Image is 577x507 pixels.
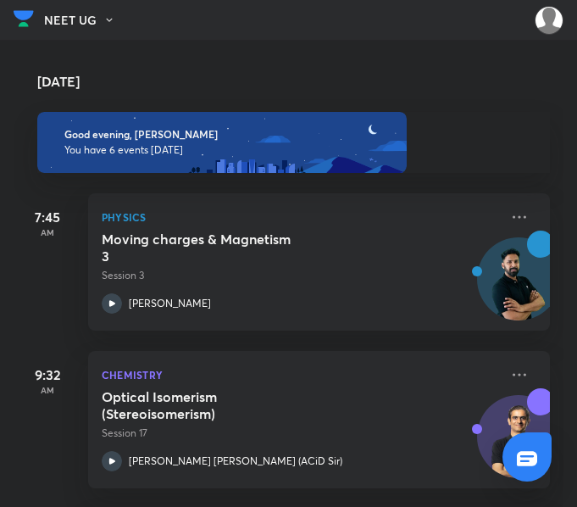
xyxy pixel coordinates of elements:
h6: Good evening, [PERSON_NAME] [64,128,523,141]
p: Chemistry [102,365,499,385]
p: AM [14,227,81,237]
p: Physics [102,207,499,227]
p: [PERSON_NAME] [PERSON_NAME] (ACiD Sir) [129,454,342,469]
h5: Optical Isomerism (Stereoisomerism) [102,388,313,422]
img: evening [37,112,407,173]
h5: Moving charges & Magnetism 3 [102,231,313,265]
p: AM [14,385,81,395]
p: Session 3 [102,268,499,283]
img: Amisha Rani [535,6,563,35]
img: Avatar [478,404,559,486]
img: Company Logo [14,6,34,31]
h5: 7:45 [14,207,81,227]
p: [PERSON_NAME] [129,296,211,311]
img: Avatar [478,247,559,328]
button: NEET UG [44,8,125,33]
h4: [DATE] [37,75,567,88]
p: Session 17 [102,426,499,441]
p: You have 6 events [DATE] [64,143,523,157]
a: Company Logo [14,6,34,36]
h5: 9:32 [14,365,81,385]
